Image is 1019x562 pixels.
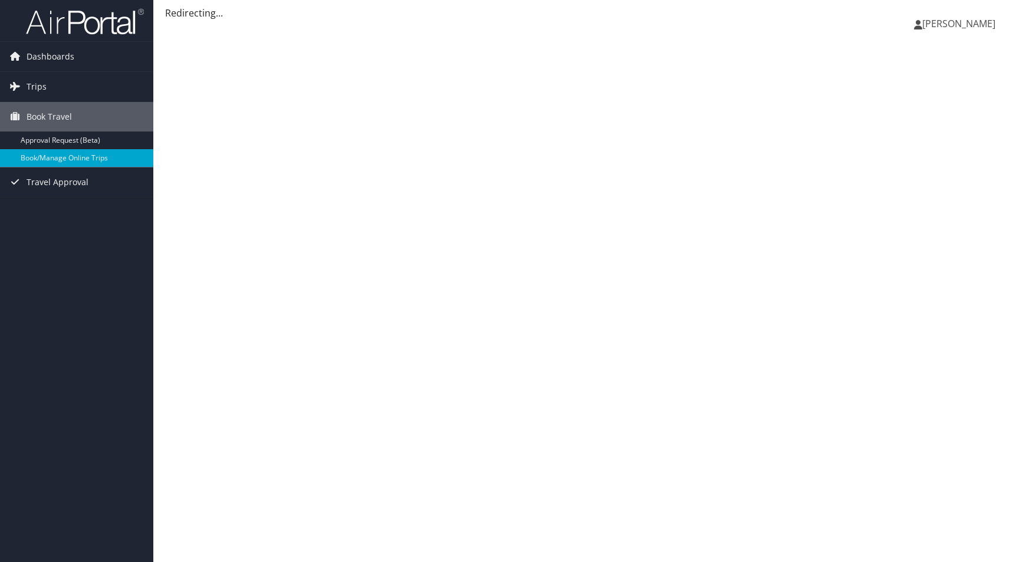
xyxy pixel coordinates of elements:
span: Trips [27,72,47,101]
a: [PERSON_NAME] [914,6,1007,41]
span: Travel Approval [27,167,88,197]
img: airportal-logo.png [26,8,144,35]
span: Dashboards [27,42,74,71]
div: Redirecting... [165,6,1007,20]
span: [PERSON_NAME] [922,17,995,30]
span: Book Travel [27,102,72,132]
